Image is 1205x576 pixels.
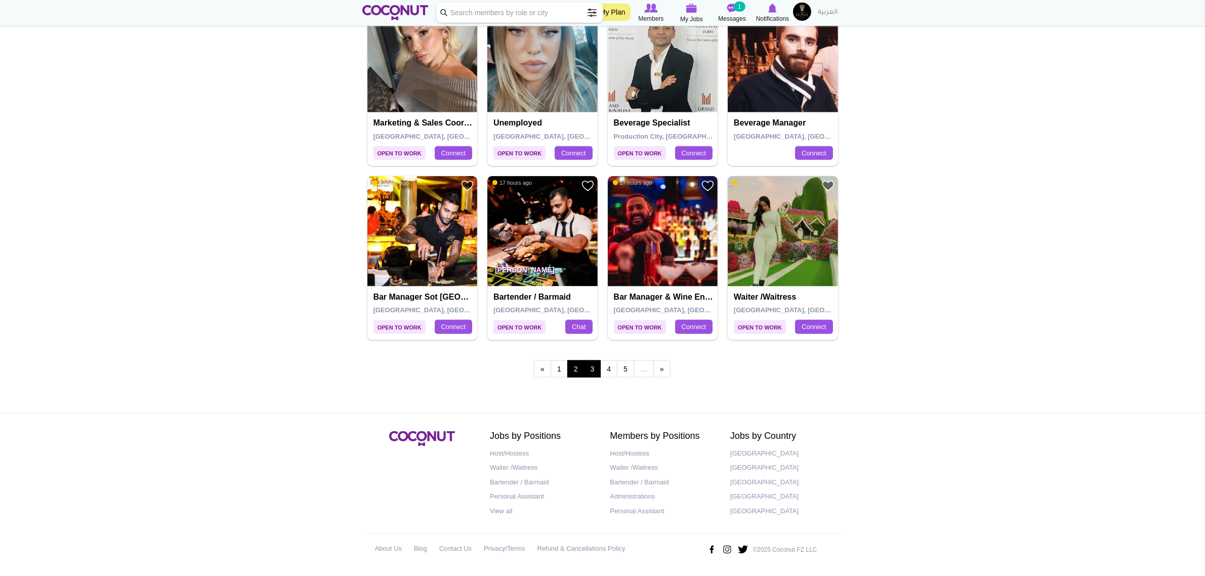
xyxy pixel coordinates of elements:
a: About Us [375,542,402,556]
span: Notifications [756,14,789,24]
a: next › [653,360,671,378]
a: 1 [551,360,568,378]
h4: Bar Manager & Wine Enthusiast [614,293,715,302]
input: Search members by role or city [436,3,603,23]
span: Members [638,14,663,24]
img: Notifications [768,4,777,13]
span: Messages [718,14,746,24]
a: Browse Members Members [631,3,672,24]
h4: Beverage manager [734,118,835,128]
a: Privacy/Terms [484,542,525,556]
p: [PERSON_NAME] [487,258,598,286]
a: [GEOGRAPHIC_DATA] [730,461,836,475]
h2: Jobs by Country [730,431,836,441]
span: Production City, [GEOGRAPHIC_DATA] [614,133,736,140]
a: 4 [600,360,617,378]
a: Waiter /Waitress [610,461,716,475]
a: 5 [617,360,634,378]
a: Bartender / Barmaid [610,475,716,490]
img: Home [362,5,429,20]
a: Notifications Notifications [753,3,793,24]
a: Chat [565,320,592,334]
span: 2 [567,360,585,378]
span: 9 hours ago [372,179,409,186]
a: Personal Assistant [490,489,595,504]
a: Connect [555,146,592,160]
span: 17 hours ago [492,179,532,186]
a: My Jobs My Jobs [672,3,712,24]
a: Connect [675,320,713,334]
a: [GEOGRAPHIC_DATA] [730,504,836,519]
span: Open to Work [493,320,546,334]
span: [GEOGRAPHIC_DATA], [GEOGRAPHIC_DATA] [734,306,878,314]
span: Open to Work [373,320,426,334]
img: Instagram [722,542,733,558]
a: Connect [435,320,472,334]
a: My Plan [595,4,631,21]
a: Administrations [610,489,716,504]
a: 3 [584,360,601,378]
a: Waiter /Waitress [490,461,595,475]
a: ‹ previous [534,360,551,378]
img: Twitter [737,542,749,558]
span: [GEOGRAPHIC_DATA], [GEOGRAPHIC_DATA] [373,306,518,314]
a: Bartender / Barmaid [490,475,595,490]
h2: Jobs by Positions [490,431,595,441]
span: [GEOGRAPHIC_DATA], [GEOGRAPHIC_DATA] [493,133,638,140]
img: Messages [727,4,737,13]
small: 1 [734,2,745,12]
a: [GEOGRAPHIC_DATA] [730,475,836,490]
span: [GEOGRAPHIC_DATA], [GEOGRAPHIC_DATA] [734,133,878,140]
h4: Beverage specialist [614,118,715,128]
a: Add to Favourites [822,180,835,192]
a: العربية [813,3,843,23]
span: Open to Work [373,146,426,160]
a: Personal Assistant [610,504,716,519]
a: View all [490,504,595,519]
img: Facebook [706,542,717,558]
span: [GEOGRAPHIC_DATA], [GEOGRAPHIC_DATA] [614,306,758,314]
a: Connect [795,146,833,160]
span: 17 hours ago [613,179,652,186]
a: Host/Hostess [490,446,595,461]
a: [GEOGRAPHIC_DATA] [730,446,836,461]
a: Contact Us [439,542,472,556]
a: Blog [414,542,427,556]
a: Add to Favourites [581,180,594,192]
span: 10 hours ago [733,179,772,186]
a: Messages Messages 1 [712,3,753,24]
h4: Bar Manager sot [GEOGRAPHIC_DATA] [373,293,474,302]
p: ©2025 Coconut FZ LLC [753,546,817,554]
a: Connect [675,146,713,160]
span: [GEOGRAPHIC_DATA], [GEOGRAPHIC_DATA] [373,133,518,140]
a: Add to Favourites [701,180,714,192]
h4: Unemployed [493,118,594,128]
h2: Members by Positions [610,431,716,441]
span: Open to Work [614,320,666,334]
a: Host/Hostess [610,446,716,461]
h4: Marketing & Sales Coordinator [373,118,474,128]
a: Connect [435,146,472,160]
img: Coconut [389,431,455,446]
span: Open to Work [614,146,666,160]
a: [GEOGRAPHIC_DATA] [730,489,836,504]
span: Open to Work [493,146,546,160]
span: Open to Work [734,320,786,334]
img: My Jobs [686,4,697,13]
span: [GEOGRAPHIC_DATA], [GEOGRAPHIC_DATA] [493,306,638,314]
h4: Waiter /Waitress [734,293,835,302]
a: Add to Favourites [461,180,474,192]
span: My Jobs [680,14,703,24]
img: Browse Members [644,4,657,13]
h4: Bartender / Barmaid [493,293,594,302]
a: Refund & Cancellations Policy [537,542,626,556]
span: … [634,360,654,378]
a: Connect [795,320,833,334]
